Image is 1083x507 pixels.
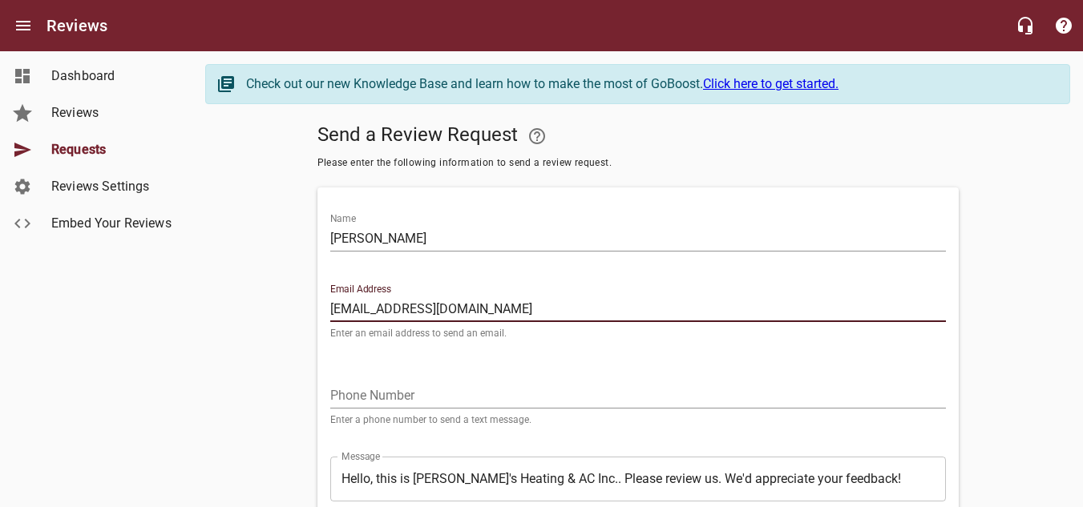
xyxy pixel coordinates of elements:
label: Email Address [330,284,391,294]
a: Click here to get started. [703,76,839,91]
span: Dashboard [51,66,173,86]
div: Check out our new Knowledge Base and learn how to make the most of GoBoost. [246,74,1053,94]
label: Name [330,214,356,223]
span: Please enter the following information to send a review request. [317,155,959,171]
span: Embed Your Reviews [51,214,173,233]
h6: Reviews [46,13,107,38]
p: Enter a phone number to send a text message. [330,415,946,425]
button: Open drawer [4,6,42,45]
textarea: Hello, this is [PERSON_NAME]'s Heating & AC Inc.. Please review us. We'd appreciate your feedback! [341,471,935,486]
p: Enter an email address to send an email. [330,328,946,338]
span: Requests [51,140,173,159]
span: Reviews Settings [51,177,173,196]
a: Your Google or Facebook account must be connected to "Send a Review Request" [518,117,556,155]
span: Reviews [51,103,173,123]
button: Live Chat [1006,6,1045,45]
h5: Send a Review Request [317,117,959,155]
button: Support Portal [1045,6,1083,45]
